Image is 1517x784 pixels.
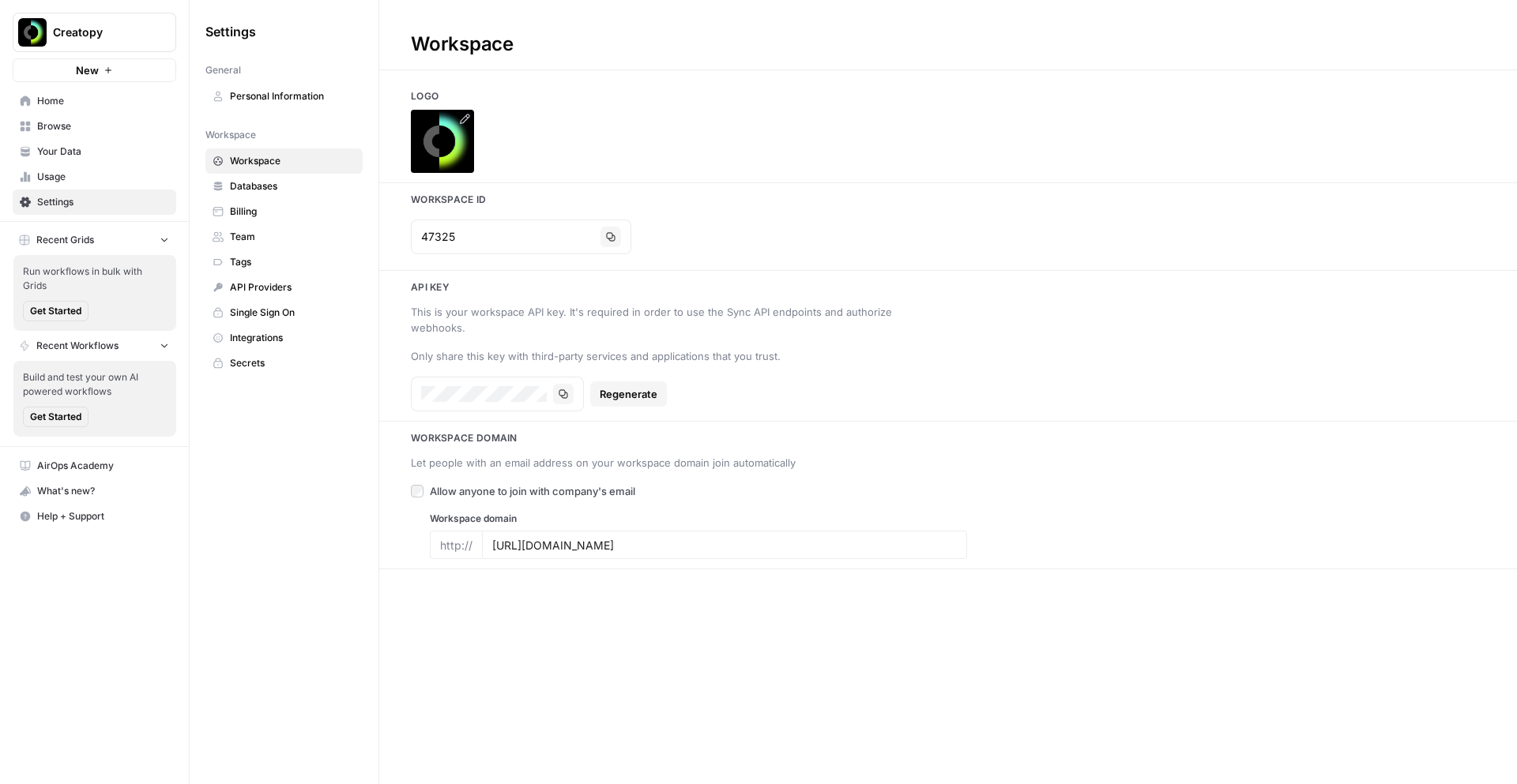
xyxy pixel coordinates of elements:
span: General [205,63,241,77]
span: Get Started [30,304,81,318]
a: Browse [13,114,176,139]
a: Integrations [205,325,363,351]
button: Recent Grids [13,228,176,252]
a: Secrets [205,351,363,376]
a: Settings [13,189,176,215]
span: Help + Support [37,509,169,523]
span: Tags [230,255,356,269]
span: Databases [230,179,356,193]
span: Personal Information [230,89,356,103]
input: Allow anyone to join with company's email [411,485,423,497]
button: What's new? [13,478,176,504]
button: New [13,58,176,82]
span: Workspace [205,128,256,142]
div: Let people with an email address on your workspace domain join automatically [411,455,948,471]
div: Workspace [379,32,545,57]
button: Get Started [23,301,88,321]
span: Usage [37,170,169,184]
span: Allow anyone to join with company's email [430,483,635,499]
a: Your Data [13,139,176,164]
span: New [76,62,99,78]
span: Regenerate [600,386,657,402]
span: Team [230,230,356,244]
a: Databases [205,174,363,199]
h3: Logo [379,89,1517,103]
h3: Workspace Domain [379,431,1517,445]
a: Workspace [205,148,363,174]
span: Your Data [37,144,169,159]
a: Personal Information [205,84,363,109]
span: Home [37,94,169,108]
div: Only share this key with third-party services and applications that you trust. [411,348,948,364]
a: AirOps Academy [13,453,176,478]
a: Single Sign On [205,300,363,325]
div: This is your workspace API key. It's required in order to use the Sync API endpoints and authoriz... [411,304,948,336]
span: Integrations [230,331,356,345]
span: AirOps Academy [37,459,169,473]
img: Creatopy Logo [18,18,47,47]
span: Recent Workflows [36,339,119,353]
span: Recent Grids [36,233,94,247]
a: Home [13,88,176,114]
button: Recent Workflows [13,334,176,358]
span: Creatopy [53,24,149,40]
a: Billing [205,199,363,224]
a: Usage [13,164,176,189]
label: Workspace domain [430,512,967,526]
button: Help + Support [13,504,176,529]
span: API Providers [230,280,356,294]
button: Regenerate [590,381,667,407]
button: Get Started [23,407,88,427]
a: Tags [205,249,363,275]
span: Settings [205,22,256,41]
span: Get Started [30,410,81,424]
span: Settings [37,195,169,209]
a: Team [205,224,363,249]
img: Company Logo [411,110,474,173]
div: http:// [430,531,482,559]
button: Workspace: Creatopy [13,13,176,52]
span: Single Sign On [230,306,356,320]
a: API Providers [205,275,363,300]
span: Run workflows in bulk with Grids [23,264,167,293]
span: Secrets [230,356,356,370]
span: Workspace [230,154,356,168]
h3: Api key [379,280,1517,294]
span: Build and test your own AI powered workflows [23,370,167,399]
span: Billing [230,204,356,219]
span: Browse [37,119,169,133]
h3: Workspace Id [379,193,1517,207]
div: What's new? [13,479,175,503]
